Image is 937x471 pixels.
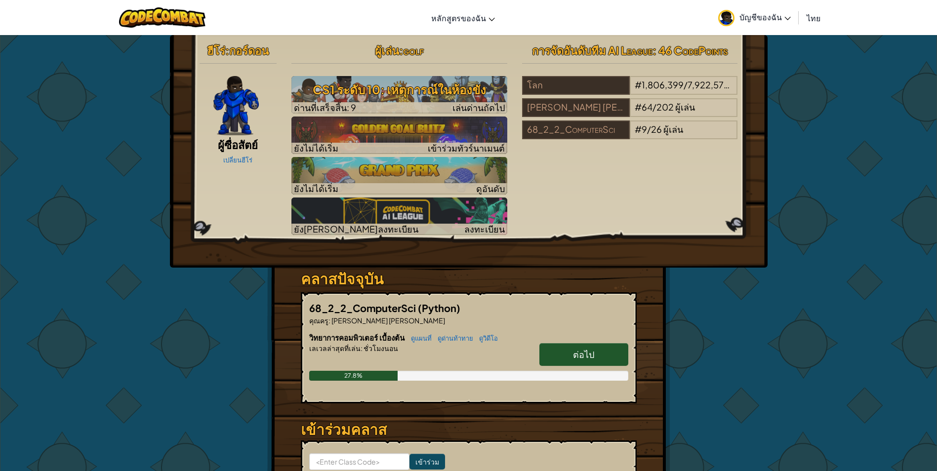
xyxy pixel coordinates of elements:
span: ผู้ซื่อสัตย์ [218,138,258,152]
span: ด่านที่เสร็จสิ้น: 9 [294,102,356,113]
span: ยัง[PERSON_NAME]ลงทะเบียน [294,223,418,235]
span: ผู้เล่น [675,101,695,113]
span: ดูอันดับ [476,183,505,194]
span: # [635,79,642,90]
span: 26 [651,123,662,135]
h3: CS1 ระดับ 10: เหตุการณ์ในห้องขัง [291,78,507,101]
a: 68_2_2_ComputerSci#9/26ผู้เล่น [522,130,738,141]
span: : [361,344,363,353]
span: ผู้เล่น [663,123,683,135]
span: 68_2_2_ComputerSci [309,302,418,314]
span: 7,922,573 [688,79,730,90]
span: ยังไม่ได้เริ่ม [294,183,338,194]
span: ฮีโร่ [207,43,225,57]
span: / [684,79,688,90]
span: / [652,101,656,113]
a: ยังไม่ได้เริ่มดูอันดับ [291,157,507,195]
span: กอร์ดอน [229,43,269,57]
span: ยังไม่ได้เริ่ม [294,142,338,154]
span: ต่อไป [573,349,594,360]
span: เข้าร่วมทัวร์นาเมนต์ [428,142,505,154]
a: [PERSON_NAME] [PERSON_NAME]#64/202ผู้เล่น [522,108,738,119]
img: Gordon-selection-pose.png [213,76,259,135]
span: : 46 CodePoints [652,43,728,57]
span: / [647,123,651,135]
a: บัญชีของฉัน [713,2,796,33]
img: avatar [718,10,734,26]
a: ไทย [802,4,825,31]
img: CodeCombat AI League [291,197,507,235]
span: # [635,101,642,113]
img: CodeCombat logo [119,7,205,28]
span: golf [403,43,424,57]
span: # [635,123,642,135]
span: ไทย [807,13,820,23]
span: : [399,43,403,57]
a: ยัง[PERSON_NAME]ลงทะเบียนลงทะเบียน [291,197,507,235]
h3: เข้าร่วมคลาส [301,418,637,440]
input: <Enter Class Code> [309,453,409,470]
span: 1,806,399 [642,79,684,90]
a: ยังไม่ได้เริ่มเข้าร่วมทัวร์นาเมนต์ [291,117,507,154]
span: หลักสูตรของฉัน [431,13,486,23]
a: เล่นด่านถัดไป [291,76,507,114]
span: เล่นด่านถัดไป [452,102,505,113]
span: ผู้เล่น [375,43,399,57]
a: ดูแผนที่ [406,334,432,342]
div: โลก [522,76,630,95]
span: ผู้เล่น [731,79,750,90]
a: หลักสูตรของฉัน [426,4,500,31]
span: วิทยาการคอมพิวเตอร์ เบื้องต้น [309,333,406,342]
a: โลก#1,806,399/7,922,573ผู้เล่น [522,85,738,97]
span: : [328,316,330,325]
a: ดูวิดีโอ [474,334,498,342]
span: คุณครู [309,316,328,325]
a: เปลี่ยนฮีโร่ [223,156,252,164]
div: [PERSON_NAME] [PERSON_NAME] [522,98,630,117]
span: เลเวลล่าสุดที่เล่น [309,344,361,353]
span: บัญชีของฉัน [739,12,791,22]
img: Golden Goal [291,117,507,154]
img: CS1 ระดับ 10: เหตุการณ์ในห้องขัง [291,76,507,114]
span: (Python) [418,302,460,314]
span: : [225,43,229,57]
span: 9 [642,123,647,135]
span: 202 [656,101,674,113]
div: 27.8% [309,371,398,381]
span: 64 [642,101,652,113]
img: Grand Prix [291,157,507,195]
div: 68_2_2_ComputerSci [522,120,630,139]
span: ลงทะเบียน [464,223,505,235]
input: เข้าร่วม [409,454,445,470]
h3: คลาสปัจจุบัน [301,268,637,290]
span: การจัดอันดับทีม AI League [532,43,652,57]
span: ชั่วโมงนอน [363,344,398,353]
a: ดูด่านท้าทาย [433,334,473,342]
span: [PERSON_NAME] [PERSON_NAME] [330,316,445,325]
